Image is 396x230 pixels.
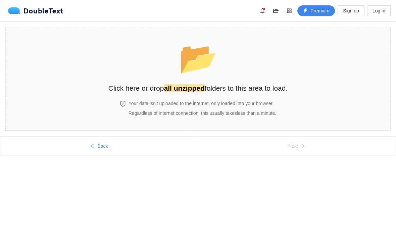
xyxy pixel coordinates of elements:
button: bell [257,5,268,16]
span: folder [179,41,217,75]
button: Log in [367,5,391,16]
img: logo [8,7,23,14]
span: Back [97,142,108,150]
span: Sign up [343,7,359,14]
strong: all unzipped [164,84,204,92]
span: Regardless of internet connection, this usually takes less than a minute . [129,110,276,116]
span: appstore [284,8,294,13]
span: folder-open [271,8,281,13]
span: Log in [373,7,385,14]
button: folder-open [270,5,281,16]
button: leftBack [0,141,198,151]
h4: Your data isn't uploaded to the internet, only loaded into your browser. [129,100,276,107]
button: Sign up [338,5,364,16]
span: bell [257,8,267,13]
button: appstore [284,5,295,16]
span: thunderbolt [303,8,308,14]
span: Premium [310,7,329,14]
h2: Click here or drop folders to this area to load. [108,83,288,94]
button: Nextright [198,141,396,151]
span: left [90,144,95,149]
div: DoubleText [8,7,63,14]
a: logoDoubleText [8,7,63,14]
span: safety-certificate [120,101,126,107]
button: thunderboltPremium [297,5,335,16]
